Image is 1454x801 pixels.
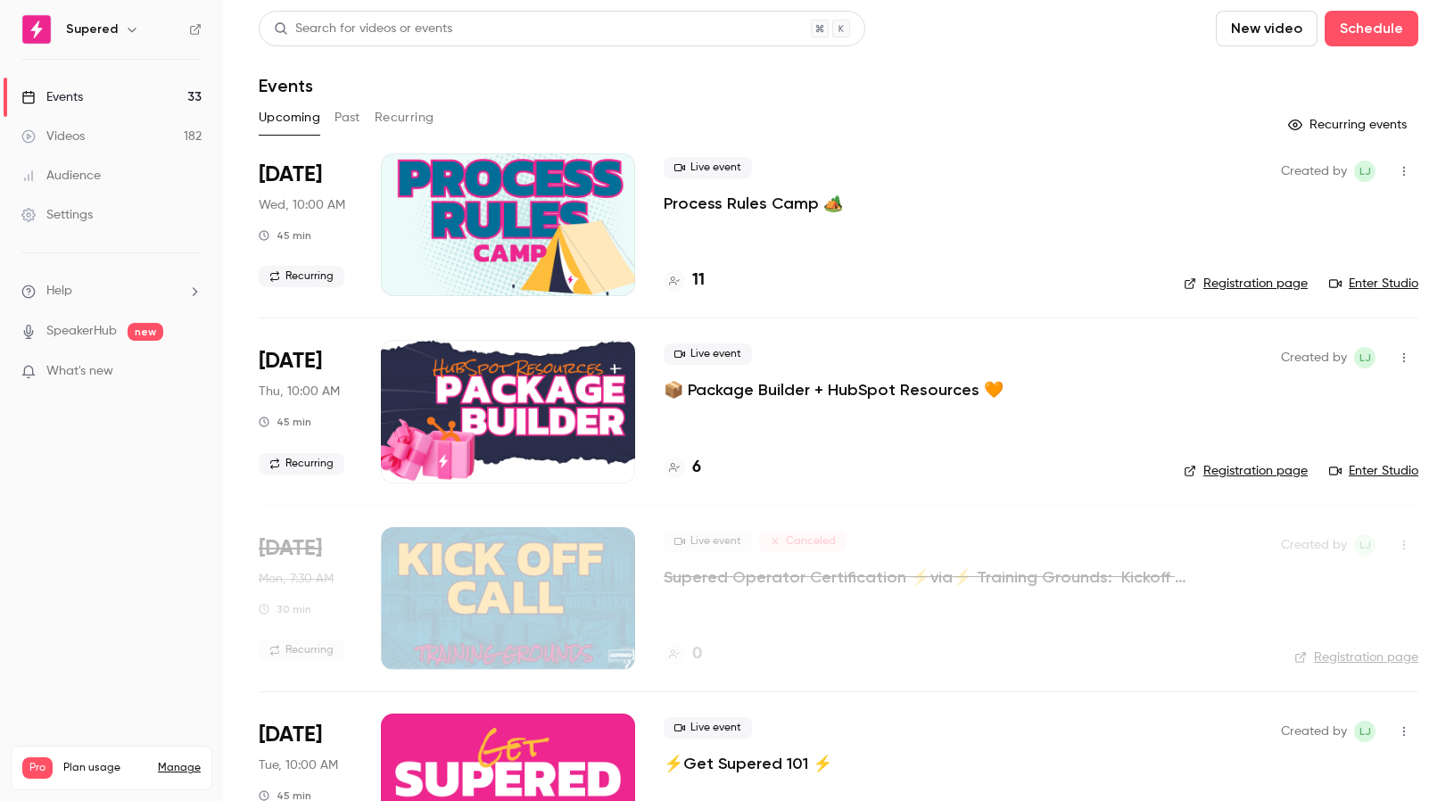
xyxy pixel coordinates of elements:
[259,75,313,96] h1: Events
[664,456,701,480] a: 6
[21,88,83,106] div: Events
[335,103,360,132] button: Past
[1280,111,1418,139] button: Recurring events
[128,323,163,341] span: new
[259,161,322,189] span: [DATE]
[664,157,752,178] span: Live event
[46,362,113,381] span: What's new
[158,761,201,775] a: Manage
[1329,462,1418,480] a: Enter Studio
[1354,347,1376,368] span: Lindsay John
[759,531,847,552] span: Canceled
[664,268,705,293] a: 11
[1184,462,1308,480] a: Registration page
[1359,534,1371,556] span: LJ
[1281,161,1347,182] span: Created by
[375,103,434,132] button: Recurring
[259,640,344,661] span: Recurring
[1325,11,1418,46] button: Schedule
[259,453,344,475] span: Recurring
[259,340,352,483] div: Oct 9 Thu, 12:00 PM (America/New York)
[1184,275,1308,293] a: Registration page
[21,206,93,224] div: Settings
[1281,534,1347,556] span: Created by
[259,103,320,132] button: Upcoming
[21,282,202,301] li: help-dropdown-opener
[21,128,85,145] div: Videos
[664,379,1004,400] a: 📦 Package Builder + HubSpot Resources 🧡
[46,282,72,301] span: Help
[1281,721,1347,742] span: Created by
[46,322,117,341] a: SpeakerHub
[259,347,322,376] span: [DATE]
[664,531,752,552] span: Live event
[259,602,311,616] div: 30 min
[22,15,51,44] img: Supered
[664,753,832,774] a: ⚡️Get Supered 101 ⚡️
[664,343,752,365] span: Live event
[664,717,752,739] span: Live event
[1354,161,1376,182] span: Lindsay John
[1354,721,1376,742] span: Lindsay John
[22,757,53,779] span: Pro
[1359,161,1371,182] span: LJ
[1359,347,1371,368] span: LJ
[664,566,1199,588] a: Supered Operator Certification ⚡️via⚡️ Training Grounds: Kickoff Call
[259,196,345,214] span: Wed, 10:00 AM
[1281,347,1347,368] span: Created by
[1354,534,1376,556] span: Lindsay John
[259,415,311,429] div: 45 min
[180,364,202,380] iframe: Noticeable Trigger
[259,383,340,400] span: Thu, 10:00 AM
[66,21,118,38] h6: Supered
[274,20,452,38] div: Search for videos or events
[1294,648,1418,666] a: Registration page
[259,570,334,588] span: Mon, 7:30 AM
[692,642,702,666] h4: 0
[259,534,322,563] span: [DATE]
[259,266,344,287] span: Recurring
[63,761,147,775] span: Plan usage
[259,153,352,296] div: Oct 8 Wed, 12:00 PM (America/New York)
[259,527,352,670] div: Oct 13 Mon, 9:30 AM (America/New York)
[1216,11,1318,46] button: New video
[259,228,311,243] div: 45 min
[21,167,101,185] div: Audience
[664,642,702,666] a: 0
[259,756,338,774] span: Tue, 10:00 AM
[692,456,701,480] h4: 6
[259,721,322,749] span: [DATE]
[664,193,843,214] a: Process Rules Camp 🏕️
[1329,275,1418,293] a: Enter Studio
[692,268,705,293] h4: 11
[1359,721,1371,742] span: LJ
